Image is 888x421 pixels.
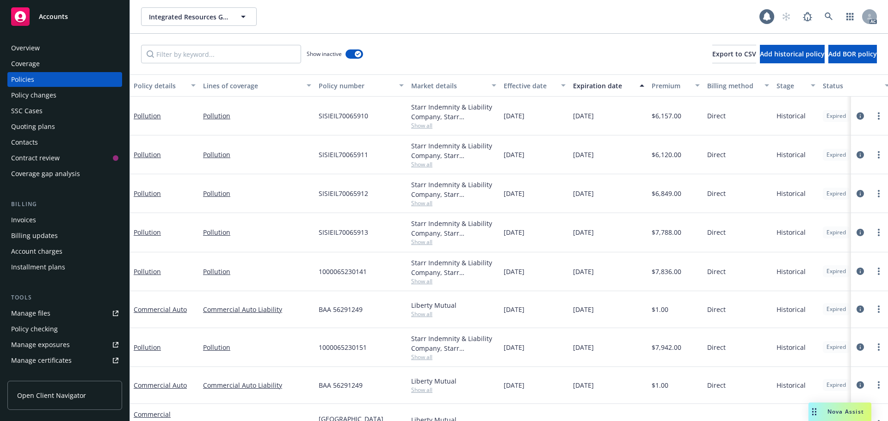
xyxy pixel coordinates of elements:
[11,72,34,87] div: Policies
[707,227,726,237] span: Direct
[411,386,496,394] span: Show all
[855,379,866,390] a: circleInformation
[873,110,884,122] a: more
[7,213,122,227] a: Invoices
[707,380,726,390] span: Direct
[504,380,524,390] span: [DATE]
[855,149,866,160] a: circleInformation
[827,408,864,415] span: Nova Assist
[707,111,726,121] span: Direct
[7,4,122,30] a: Accounts
[777,342,806,352] span: Historical
[826,305,846,313] span: Expired
[841,7,859,26] a: Switch app
[17,390,86,400] span: Open Client Navigator
[141,7,257,26] button: Integrated Resources Group, Inc.
[11,135,38,150] div: Contacts
[573,189,594,198] span: [DATE]
[7,135,122,150] a: Contacts
[7,293,122,302] div: Tools
[826,267,846,275] span: Expired
[11,119,55,134] div: Quoting plans
[808,403,871,421] button: Nova Assist
[411,310,496,318] span: Show all
[411,219,496,238] div: Starr Indemnity & Liability Company, Starr Companies, Brown & Riding Insurance Services, Inc.
[873,266,884,277] a: more
[7,337,122,352] a: Manage exposures
[828,49,877,58] span: Add BOR policy
[411,334,496,353] div: Starr Indemnity & Liability Company, Starr Companies, Brown & Riding Insurance Services, Inc.
[11,151,60,165] div: Contract review
[11,322,58,336] div: Policy checking
[873,342,884,353] a: more
[134,111,161,120] a: Pollution
[199,74,315,97] button: Lines of coverage
[648,74,703,97] button: Premium
[11,337,70,352] div: Manage exposures
[7,353,122,368] a: Manage certificates
[826,189,846,198] span: Expired
[652,111,681,121] span: $6,157.00
[203,150,311,159] a: Pollution
[411,300,496,310] div: Liberty Mutual
[712,49,756,58] span: Export to CSV
[203,81,301,91] div: Lines of coverage
[411,258,496,277] div: Starr Indemnity & Liability Company, Starr Companies, Brown & Riding Insurance Services, Inc.
[134,343,161,352] a: Pollution
[712,45,756,63] button: Export to CSV
[203,189,311,198] a: Pollution
[777,305,806,314] span: Historical
[7,322,122,336] a: Policy checking
[573,342,594,352] span: [DATE]
[777,81,805,91] div: Stage
[141,45,301,63] input: Filter by keyword...
[134,305,187,314] a: Commercial Auto
[652,150,681,159] span: $6,120.00
[203,227,311,237] a: Pollution
[828,45,877,63] button: Add BOR policy
[7,119,122,134] a: Quoting plans
[573,380,594,390] span: [DATE]
[411,277,496,285] span: Show all
[411,122,496,129] span: Show all
[411,141,496,160] div: Starr Indemnity & Liability Company, Starr Companies, Brown & Riding Insurance Services, Inc.
[826,112,846,120] span: Expired
[7,166,122,181] a: Coverage gap analysis
[134,267,161,276] a: Pollution
[319,342,367,352] span: 1000065230151
[500,74,569,97] button: Effective date
[130,74,199,97] button: Policy details
[652,81,690,91] div: Premium
[504,150,524,159] span: [DATE]
[11,104,43,118] div: SSC Cases
[569,74,648,97] button: Expiration date
[855,188,866,199] a: circleInformation
[11,56,40,71] div: Coverage
[134,228,161,237] a: Pollution
[826,151,846,159] span: Expired
[573,111,594,121] span: [DATE]
[134,150,161,159] a: Pollution
[11,166,80,181] div: Coverage gap analysis
[855,342,866,353] a: circleInformation
[777,111,806,121] span: Historical
[7,41,122,55] a: Overview
[319,305,363,314] span: BAA 56291249
[760,49,825,58] span: Add historical policy
[411,376,496,386] div: Liberty Mutual
[707,150,726,159] span: Direct
[411,160,496,168] span: Show all
[411,81,486,91] div: Market details
[777,189,806,198] span: Historical
[411,199,496,207] span: Show all
[707,342,726,352] span: Direct
[823,81,879,91] div: Status
[7,151,122,165] a: Contract review
[7,200,122,209] div: Billing
[11,213,36,227] div: Invoices
[777,227,806,237] span: Historical
[7,56,122,71] a: Coverage
[707,305,726,314] span: Direct
[7,104,122,118] a: SSC Cases
[11,369,58,384] div: Manage claims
